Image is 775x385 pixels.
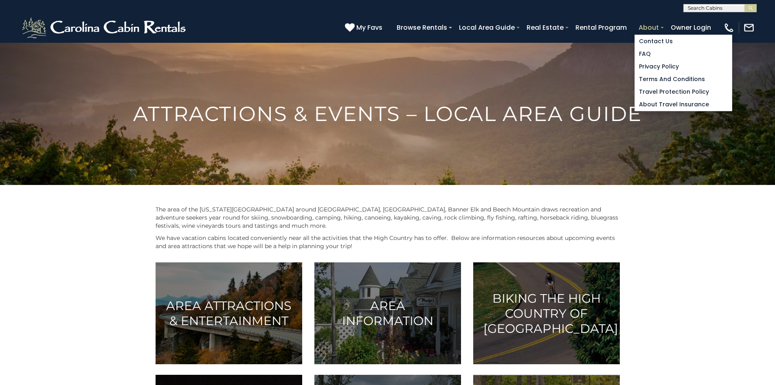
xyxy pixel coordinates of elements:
[635,86,732,98] a: Travel Protection Policy
[393,20,451,35] a: Browse Rentals
[635,48,732,60] a: FAQ
[345,22,384,33] a: My Favs
[455,20,519,35] a: Local Area Guide
[571,20,631,35] a: Rental Program
[743,22,755,33] img: mail-regular-white.png
[356,22,382,33] span: My Favs
[473,262,620,364] a: Biking the High Country of [GEOGRAPHIC_DATA]
[523,20,568,35] a: Real Estate
[723,22,735,33] img: phone-regular-white.png
[156,262,302,364] a: Area Attractions & Entertainment
[635,73,732,86] a: Terms and Conditions
[635,35,732,48] a: Contact Us
[667,20,715,35] a: Owner Login
[634,20,663,35] a: About
[166,298,292,328] h3: Area Attractions & Entertainment
[156,234,620,250] p: We have vacation cabins located conveniently near all the activities that the High Country has to...
[314,262,461,364] a: Area Information
[635,60,732,73] a: Privacy Policy
[635,98,732,111] a: About Travel Insurance
[20,15,189,40] img: White-1-2.png
[325,298,451,328] h3: Area Information
[156,205,620,230] p: The area of the [US_STATE][GEOGRAPHIC_DATA] around [GEOGRAPHIC_DATA], [GEOGRAPHIC_DATA], Banner E...
[483,291,610,336] h3: Biking the High Country of [GEOGRAPHIC_DATA]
